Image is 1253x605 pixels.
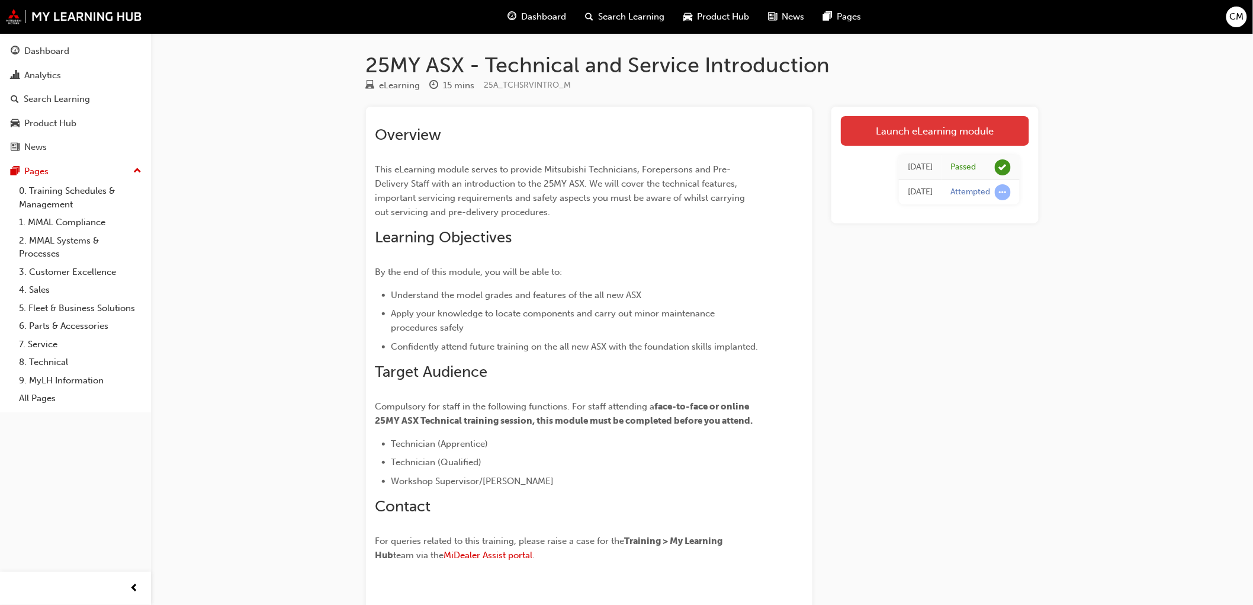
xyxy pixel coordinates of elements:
span: Workshop Supervisor/[PERSON_NAME] [391,476,554,486]
span: Compulsory for staff in the following functions. For staff attending a [375,401,655,412]
span: clock-icon [430,81,439,91]
span: chart-icon [11,71,20,81]
a: pages-iconPages [814,5,870,29]
span: Overview [375,126,442,144]
a: All Pages [14,389,146,408]
span: search-icon [585,9,593,24]
div: Analytics [24,69,61,82]
span: guage-icon [11,46,20,57]
a: 3. Customer Excellence [14,263,146,281]
span: learningResourceType_ELEARNING-icon [366,81,375,91]
span: By the end of this module, you will be able to: [375,267,563,277]
button: Pages [5,161,146,183]
a: 7. Service [14,335,146,354]
a: 4. Sales [14,281,146,299]
a: 2. MMAL Systems & Processes [14,232,146,263]
div: Thu Sep 18 2025 10:47:35 GMT+1000 (Australian Eastern Standard Time) [908,161,933,174]
a: 8. Technical [14,353,146,372]
div: Attempted [950,187,990,198]
div: Type [366,78,420,93]
a: news-iconNews [759,5,814,29]
span: pages-icon [823,9,832,24]
span: prev-icon [130,581,139,596]
button: CM [1226,7,1247,27]
a: Search Learning [5,88,146,110]
a: MiDealer Assist portal [444,550,533,561]
div: Passed [950,162,976,173]
span: CM [1230,10,1244,24]
span: Training > My Learning Hub [375,536,725,561]
span: News [782,10,804,24]
a: 9. MyLH Information [14,372,146,390]
span: face-to-face or online 25MY ASX Technical training session, this module must be completed before ... [375,401,753,426]
a: 1. MMAL Compliance [14,213,146,232]
span: learningRecordVerb_ATTEMPT-icon [995,184,1011,200]
a: 5. Fleet & Business Solutions [14,299,146,318]
span: pages-icon [11,167,20,177]
div: Dashboard [24,44,69,58]
span: For queries related to this training, please raise a case for the [375,536,625,546]
div: News [24,140,47,154]
span: . [533,550,535,561]
a: Product Hub [5,113,146,135]
a: 6. Parts & Accessories [14,317,146,335]
a: car-iconProduct Hub [674,5,759,29]
span: Target Audience [375,363,488,381]
div: Search Learning [24,92,90,106]
span: Contact [375,497,431,516]
span: Learning resource code [484,80,571,90]
span: Technician (Qualified) [391,457,482,468]
div: 15 mins [444,79,475,92]
span: car-icon [683,9,692,24]
div: Duration [430,78,475,93]
div: Thu Sep 18 2025 09:39:08 GMT+1000 (Australian Eastern Standard Time) [908,185,933,199]
span: This eLearning module serves to provide Mitsubishi Technicians, Forepersons and Pre-Delivery Staf... [375,164,748,217]
span: Technician (Apprentice) [391,438,489,449]
span: car-icon [11,119,20,129]
h1: 25MY ASX - Technical and Service Introduction [366,52,1039,78]
span: up-icon [133,164,142,179]
a: News [5,136,146,158]
a: 0. Training Schedules & Management [14,182,146,213]
span: Confidently attend future training on the all new ASX with the foundation skills implanted. [391,341,759,352]
a: search-iconSearch Learning [576,5,674,29]
span: Learning Objectives [375,228,512,247]
div: eLearning [380,79,420,92]
span: Apply your knowledge to locate components and carry out minor maintenance procedures safely [391,308,718,333]
a: guage-iconDashboard [498,5,576,29]
span: learningRecordVerb_PASS-icon [995,159,1011,175]
span: Understand the model grades and features of the all new ASX [391,290,642,300]
div: Pages [24,165,49,178]
span: news-icon [768,9,777,24]
span: Pages [837,10,861,24]
a: Dashboard [5,40,146,62]
span: Product Hub [697,10,749,24]
a: Analytics [5,65,146,87]
a: Launch eLearning module [841,116,1029,146]
span: search-icon [11,94,19,105]
img: mmal [6,9,142,24]
span: guage-icon [507,9,516,24]
span: news-icon [11,142,20,153]
button: DashboardAnalyticsSearch LearningProduct HubNews [5,38,146,161]
span: Search Learning [598,10,664,24]
div: Product Hub [24,117,76,130]
span: Dashboard [521,10,566,24]
span: team via the [394,550,444,561]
